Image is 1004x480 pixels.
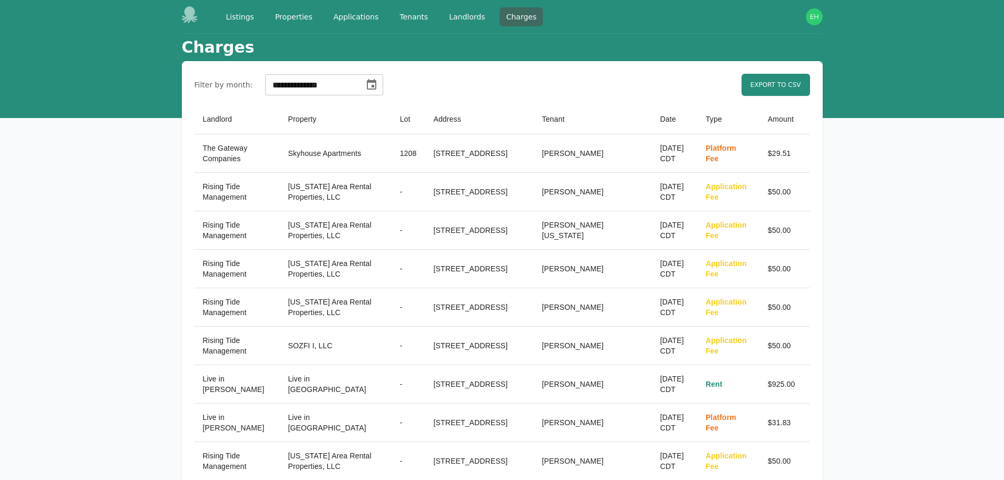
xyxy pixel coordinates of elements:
[279,404,391,442] th: Live in [GEOGRAPHIC_DATA]
[194,327,280,365] th: Rising Tide Management
[759,211,810,250] td: $50.00
[759,173,810,211] td: $50.00
[706,259,747,278] span: Application Fee
[279,250,391,288] th: [US_STATE] Area Rental Properties, LLC
[697,104,759,134] th: Type
[533,134,651,173] th: [PERSON_NAME]
[279,173,391,211] th: [US_STATE] Area Rental Properties, LLC
[652,104,697,134] th: Date
[533,211,651,250] th: [PERSON_NAME][US_STATE]
[393,7,434,26] a: Tenants
[759,327,810,365] td: $50.00
[533,327,651,365] th: [PERSON_NAME]
[392,104,425,134] th: Lot
[392,173,425,211] th: -
[652,327,697,365] th: [DATE] CDT
[759,365,810,404] td: $925.00
[533,365,651,404] th: [PERSON_NAME]
[425,250,533,288] th: [STREET_ADDRESS]
[706,413,736,432] span: Platform Fee
[279,327,391,365] th: SOZFI I, LLC
[425,173,533,211] th: [STREET_ADDRESS]
[361,74,382,95] button: Choose date, selected date is Sep 1, 2025
[533,404,651,442] th: [PERSON_NAME]
[194,134,280,173] th: The Gateway Companies
[443,7,491,26] a: Landlords
[279,288,391,327] th: [US_STATE] Area Rental Properties, LLC
[425,104,533,134] th: Address
[279,104,391,134] th: Property
[652,173,697,211] th: [DATE] CDT
[706,182,747,201] span: Application Fee
[392,365,425,404] th: -
[533,250,651,288] th: [PERSON_NAME]
[194,404,280,442] th: Live in [PERSON_NAME]
[194,80,253,90] label: Filter by month:
[425,288,533,327] th: [STREET_ADDRESS]
[759,104,810,134] th: Amount
[182,38,255,57] h1: Charges
[194,288,280,327] th: Rising Tide Management
[706,452,747,471] span: Application Fee
[706,336,747,355] span: Application Fee
[194,104,280,134] th: Landlord
[706,144,736,163] span: Platform Fee
[425,404,533,442] th: [STREET_ADDRESS]
[425,211,533,250] th: [STREET_ADDRESS]
[279,365,391,404] th: Live in [GEOGRAPHIC_DATA]
[269,7,319,26] a: Properties
[652,211,697,250] th: [DATE] CDT
[392,404,425,442] th: -
[533,288,651,327] th: [PERSON_NAME]
[392,327,425,365] th: -
[194,365,280,404] th: Live in [PERSON_NAME]
[742,74,810,96] a: Export to CSV
[706,298,747,317] span: Application Fee
[392,288,425,327] th: -
[220,7,260,26] a: Listings
[392,134,425,173] th: 1208
[706,380,723,388] span: Rent
[533,173,651,211] th: [PERSON_NAME]
[652,288,697,327] th: [DATE] CDT
[425,327,533,365] th: [STREET_ADDRESS]
[392,250,425,288] th: -
[759,250,810,288] td: $50.00
[279,211,391,250] th: [US_STATE] Area Rental Properties, LLC
[652,134,697,173] th: [DATE] CDT
[500,7,543,26] a: Charges
[759,288,810,327] td: $50.00
[706,221,747,240] span: Application Fee
[194,173,280,211] th: Rising Tide Management
[759,134,810,173] td: $29.51
[425,365,533,404] th: [STREET_ADDRESS]
[425,134,533,173] th: [STREET_ADDRESS]
[194,250,280,288] th: Rising Tide Management
[652,404,697,442] th: [DATE] CDT
[392,211,425,250] th: -
[652,250,697,288] th: [DATE] CDT
[327,7,385,26] a: Applications
[533,104,651,134] th: Tenant
[279,134,391,173] th: Skyhouse Apartments
[759,404,810,442] td: $31.83
[194,211,280,250] th: Rising Tide Management
[652,365,697,404] th: [DATE] CDT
